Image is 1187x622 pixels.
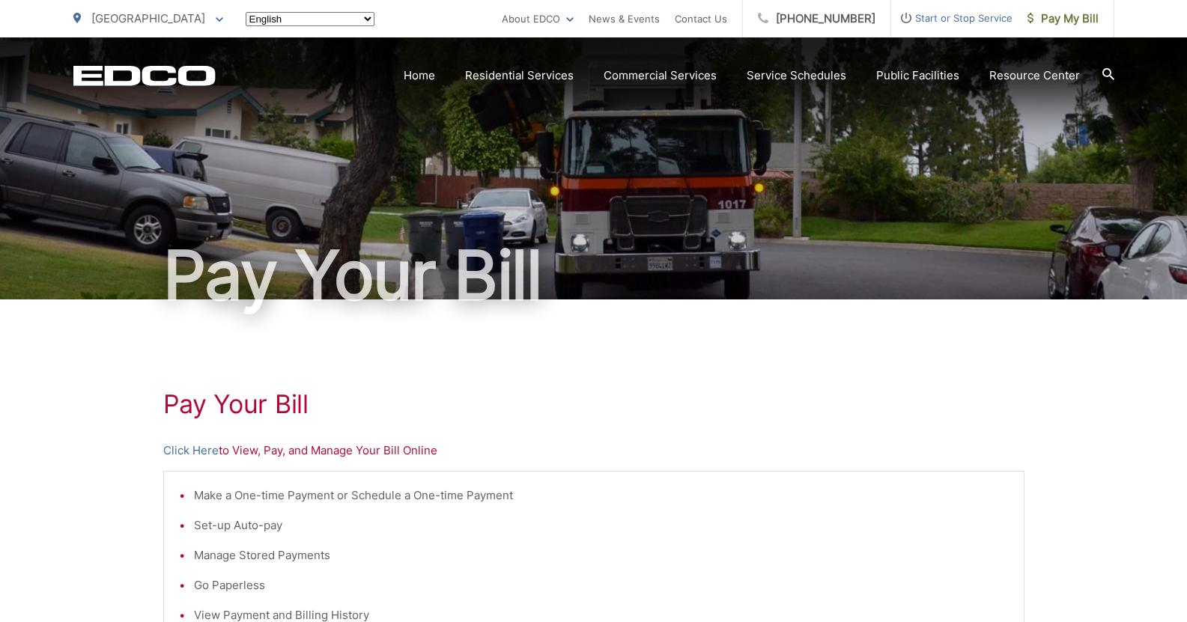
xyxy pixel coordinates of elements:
a: Contact Us [675,10,727,28]
span: Pay My Bill [1027,10,1099,28]
a: Resource Center [989,67,1080,85]
li: Make a One-time Payment or Schedule a One-time Payment [194,487,1009,504]
h1: Pay Your Bill [163,389,1024,419]
select: Select a language [246,12,374,26]
li: Manage Stored Payments [194,546,1009,564]
li: Go Paperless [194,576,1009,594]
li: Set-up Auto-pay [194,516,1009,534]
a: Click Here [163,442,219,460]
h1: Pay Your Bill [73,238,1114,313]
p: to View, Pay, and Manage Your Bill Online [163,442,1024,460]
a: About EDCO [502,10,574,28]
a: News & Events [589,10,660,28]
span: [GEOGRAPHIC_DATA] [91,11,205,25]
a: Residential Services [465,67,574,85]
a: Commercial Services [604,67,717,85]
a: EDCD logo. Return to the homepage. [73,65,216,86]
a: Home [404,67,435,85]
a: Public Facilities [876,67,959,85]
a: Service Schedules [747,67,846,85]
